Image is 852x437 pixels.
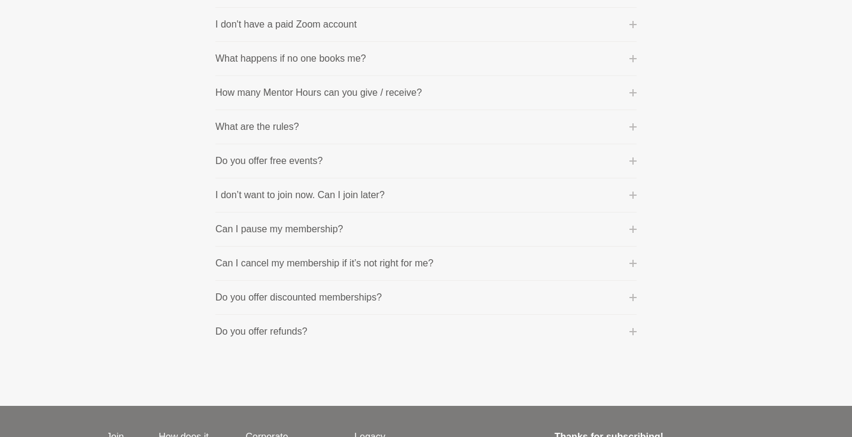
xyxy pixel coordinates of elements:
button: Can I pause my membership? [215,222,637,236]
p: Can I pause my membership? [215,222,343,236]
p: How many Mentor Hours can you give / receive? [215,86,422,100]
button: What are the rules? [215,120,637,134]
p: Can I cancel my membership if it’s not right for me? [215,256,433,271]
p: Do you offer discounted memberships? [215,290,382,305]
button: Can I cancel my membership if it’s not right for me? [215,256,637,271]
button: I don't have a paid Zoom account [215,17,637,32]
p: Do you offer free events? [215,154,322,168]
button: What happens if no one books me? [215,51,637,66]
button: Do you offer refunds? [215,324,637,339]
p: What happens if no one books me? [215,51,366,66]
button: How many Mentor Hours can you give / receive? [215,86,637,100]
button: Do you offer free events? [215,154,637,168]
p: Do you offer refunds? [215,324,308,339]
button: I don’t want to join now. Can I join later? [215,188,637,202]
p: I don’t want to join now. Can I join later? [215,188,385,202]
button: Do you offer discounted memberships? [215,290,637,305]
p: What are the rules? [215,120,299,134]
p: I don't have a paid Zoom account [215,17,357,32]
